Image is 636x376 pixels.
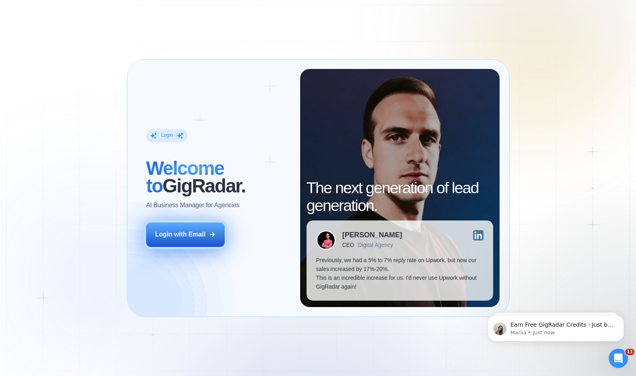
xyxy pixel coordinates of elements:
[146,201,240,210] p: AI Business Manager for Agencies
[307,179,493,214] h2: The next generation of lead generation.
[155,230,205,239] div: Login with Email
[625,349,634,355] span: 11
[475,298,636,354] iframe: Intercom notifications message
[342,232,402,239] div: [PERSON_NAME]
[146,222,225,247] button: Login with Email
[161,132,173,139] div: Login
[146,160,291,194] h2: ‍ GigRadar.
[316,256,484,291] p: Previously, we had a 5% to 7% reply rate on Upwork, but now our sales increased by 17%-20%. This ...
[146,158,224,196] span: Welcome to
[342,242,354,249] div: CEO
[358,242,393,249] div: Digital Agency
[609,349,628,368] iframe: Intercom live chat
